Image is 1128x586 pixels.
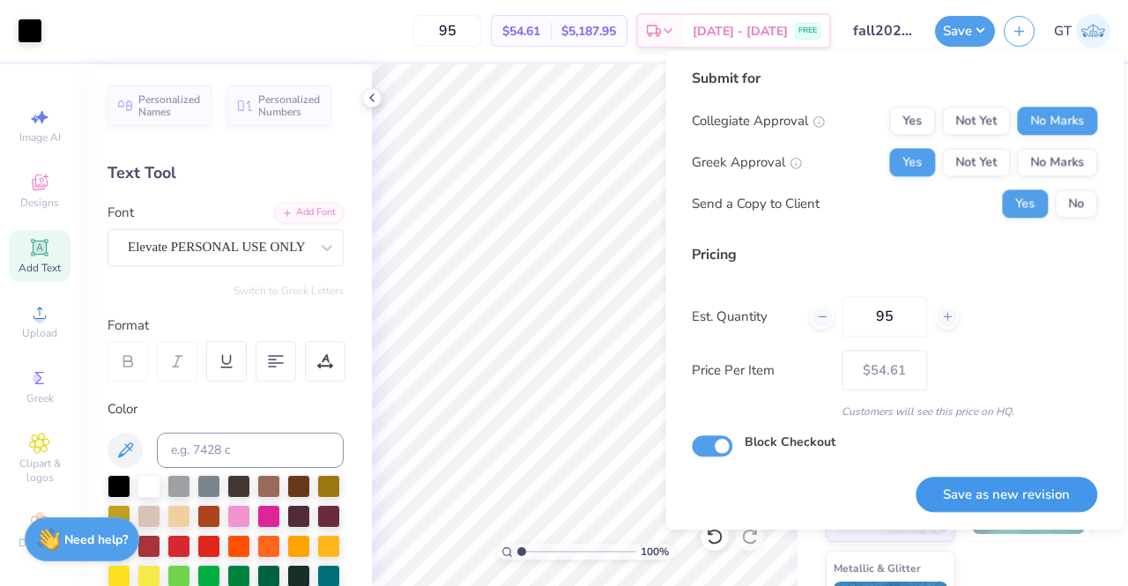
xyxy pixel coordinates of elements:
[692,244,1097,265] div: Pricing
[234,284,344,298] button: Switch to Greek Letters
[22,326,57,340] span: Upload
[692,360,828,381] label: Price Per Item
[138,93,201,118] span: Personalized Names
[692,68,1097,89] div: Submit for
[1017,107,1097,135] button: No Marks
[692,152,802,173] div: Greek Approval
[842,296,927,337] input: – –
[561,22,616,41] span: $5,187.95
[692,404,1097,419] div: Customers will see this price on HQ.
[1002,189,1048,218] button: Yes
[1017,148,1097,176] button: No Marks
[692,307,797,327] label: Est. Quantity
[693,22,788,41] span: [DATE] - [DATE]
[889,148,935,176] button: Yes
[834,559,921,577] span: Metallic & Glitter
[108,203,134,223] label: Font
[258,93,321,118] span: Personalized Numbers
[692,194,820,214] div: Send a Copy to Client
[798,25,817,37] span: FREE
[1076,14,1110,48] img: Gayathree Thangaraj
[692,111,825,131] div: Collegiate Approval
[942,148,1010,176] button: Not Yet
[916,477,1097,513] button: Save as new revision
[502,22,540,41] span: $54.61
[20,196,59,210] span: Designs
[19,261,61,275] span: Add Text
[108,399,344,419] div: Color
[1054,21,1072,41] span: GT
[64,531,128,548] strong: Need help?
[19,536,61,550] span: Decorate
[413,15,482,47] input: – –
[108,161,344,185] div: Text Tool
[108,315,345,336] div: Format
[942,107,1010,135] button: Not Yet
[745,433,835,451] label: Block Checkout
[935,16,995,47] button: Save
[889,107,935,135] button: Yes
[1055,189,1097,218] button: No
[26,391,54,405] span: Greek
[641,544,669,560] span: 100 %
[274,203,344,223] div: Add Font
[9,456,70,485] span: Clipart & logos
[1054,14,1110,48] a: GT
[840,13,926,48] input: Untitled Design
[157,433,344,468] input: e.g. 7428 c
[19,130,61,145] span: Image AI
